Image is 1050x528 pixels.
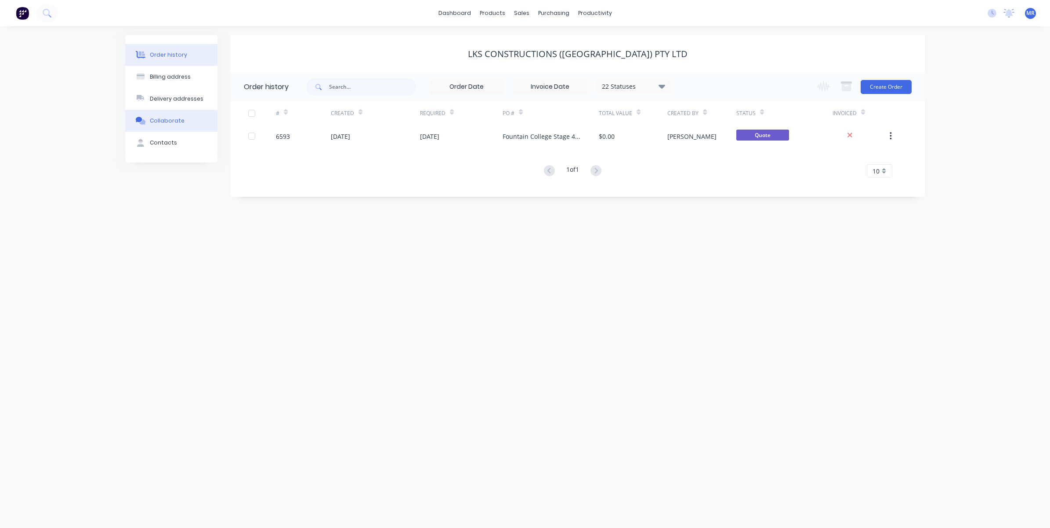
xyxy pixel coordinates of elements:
div: Order history [150,51,187,59]
div: [DATE] [420,132,439,141]
div: Required [420,101,503,125]
span: 10 [873,166,880,176]
div: Invoiced [833,101,887,125]
div: Created [331,109,354,117]
div: Fountain College Stage 4 - Project #171909 [503,132,581,141]
div: Contacts [150,139,177,147]
input: Order Date [430,80,503,94]
button: Order history [125,44,217,66]
div: productivity [574,7,616,20]
div: Total Value [599,109,632,117]
div: Delivery addresses [150,95,203,103]
div: Invoiced [833,109,857,117]
div: $0.00 [599,132,615,141]
div: Required [420,109,445,117]
div: Created [331,101,420,125]
div: # [276,101,331,125]
div: purchasing [534,7,574,20]
div: # [276,109,279,117]
div: Created By [667,109,699,117]
div: Order history [244,82,289,92]
img: Factory [16,7,29,20]
button: Billing address [125,66,217,88]
div: PO # [503,109,514,117]
div: LKS Constructions ([GEOGRAPHIC_DATA]) Pty Ltd [468,49,688,59]
span: MR [1026,9,1035,17]
button: Delivery addresses [125,88,217,110]
div: products [475,7,510,20]
div: 22 Statuses [597,82,670,91]
div: Status [736,101,833,125]
span: Quote [736,130,789,141]
div: [PERSON_NAME] [667,132,717,141]
div: sales [510,7,534,20]
a: dashboard [434,7,475,20]
div: Created By [667,101,736,125]
div: PO # [503,101,599,125]
button: Contacts [125,132,217,154]
div: Collaborate [150,117,185,125]
div: Billing address [150,73,191,81]
div: [DATE] [331,132,350,141]
div: 6593 [276,132,290,141]
div: Total Value [599,101,667,125]
div: Status [736,109,756,117]
button: Collaborate [125,110,217,132]
div: 1 of 1 [566,165,579,177]
input: Invoice Date [513,80,587,94]
input: Search... [329,78,416,96]
button: Create Order [861,80,912,94]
